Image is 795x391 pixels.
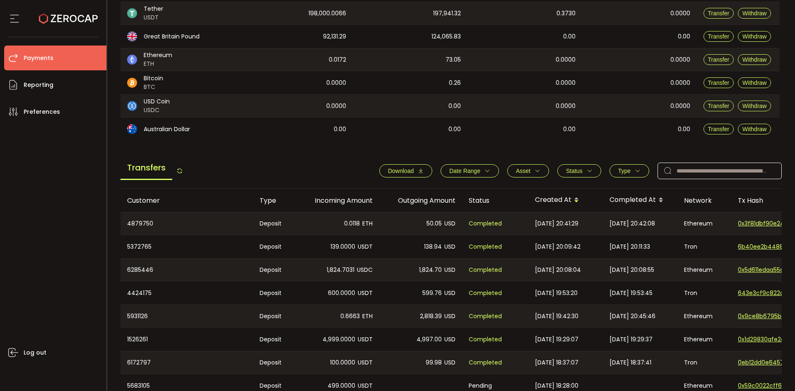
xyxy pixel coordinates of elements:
span: [DATE] 20:42:08 [609,219,655,228]
span: BTC [144,83,163,91]
span: 0.0000 [670,78,690,88]
img: gbp_portfolio.svg [127,31,137,41]
span: [DATE] 20:09:42 [535,242,581,252]
span: [DATE] 19:29:37 [609,335,653,344]
span: Transfer [708,79,730,86]
div: Deposit [253,259,296,281]
span: 99.98 [426,358,442,367]
span: 0.3730 [556,9,576,18]
span: 73.05 [446,55,461,65]
button: Download [379,164,432,178]
span: [DATE] 19:53:20 [535,288,578,298]
span: Log out [24,347,46,359]
span: USDT [358,242,373,252]
span: 0.0000 [326,78,346,88]
span: [DATE] 20:41:29 [535,219,578,228]
span: USD Coin [144,97,170,106]
span: USDT [144,13,163,22]
div: Outgoing Amount [379,196,462,205]
span: 92,131.29 [323,32,346,41]
span: Completed [469,288,502,298]
button: Withdraw [738,8,771,19]
div: Deposit [253,281,296,305]
img: eth_portfolio.svg [127,55,137,65]
button: Transfer [703,31,734,42]
img: usdc_portfolio.svg [127,101,137,111]
span: 138.94 [424,242,442,252]
button: Withdraw [738,77,771,88]
span: Asset [516,168,530,174]
span: [DATE] 18:28:00 [535,381,578,391]
span: 198,000.0066 [308,9,346,18]
span: 124,065.83 [431,32,461,41]
button: Type [609,164,649,178]
div: Tron [677,281,731,305]
span: USD [444,265,455,275]
span: USD [444,288,455,298]
span: USDT [358,381,373,391]
button: Transfer [703,101,734,111]
span: 1,824.7031 [327,265,354,275]
div: Created At [528,193,603,207]
div: Incoming Amount [296,196,379,205]
span: 0.00 [334,125,346,134]
span: Transfers [120,156,172,180]
span: [DATE] 20:45:46 [609,312,655,321]
div: Deposit [253,235,296,258]
div: Deposit [253,328,296,351]
span: Completed [469,265,502,275]
button: Asset [507,164,549,178]
span: Completed [469,358,502,367]
span: 4,999.0000 [323,335,355,344]
span: [DATE] 19:42:30 [535,312,578,321]
span: 0.6663 [340,312,360,321]
span: 0.0000 [556,101,576,111]
iframe: Chat Widget [754,351,795,391]
div: Status [462,196,528,205]
span: USDT [358,288,373,298]
span: Withdraw [742,126,766,132]
img: btc_portfolio.svg [127,78,137,88]
div: Ethereum [677,259,731,281]
div: Tron [677,351,731,374]
span: 2,818.39 [420,312,442,321]
span: [DATE] 18:37:41 [609,358,651,367]
button: Status [557,164,601,178]
span: Bitcoin [144,74,163,83]
span: Pending [469,381,492,391]
span: 139.0000 [330,242,355,252]
span: 0.00 [448,125,461,134]
span: Completed [469,335,502,344]
div: Tron [677,235,731,258]
span: Preferences [24,106,60,118]
span: Tether [144,5,163,13]
span: Date Range [449,168,480,174]
span: Status [566,168,583,174]
span: 0.0172 [329,55,346,65]
span: ETH [144,60,172,68]
span: Type [618,168,631,174]
div: Deposit [253,351,296,374]
span: 0.0000 [326,101,346,111]
span: 0.00 [448,101,461,111]
span: 4,997.00 [417,335,442,344]
span: Withdraw [742,10,766,17]
span: Australian Dollar [144,125,190,134]
span: 1,824.70 [419,265,442,275]
span: [DATE] 20:11:33 [609,242,650,252]
div: 6285446 [120,259,253,281]
div: Customer [120,196,253,205]
span: USD [444,219,455,228]
span: 0.0000 [670,55,690,65]
div: Type [253,196,296,205]
span: USDC [357,265,373,275]
button: Withdraw [738,31,771,42]
span: Transfer [708,10,730,17]
span: Withdraw [742,56,766,63]
span: Completed [469,312,502,321]
span: Withdraw [742,33,766,40]
button: Withdraw [738,124,771,134]
div: Deposit [253,305,296,327]
span: 0.0118 [344,219,360,228]
span: USDC [144,106,170,115]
